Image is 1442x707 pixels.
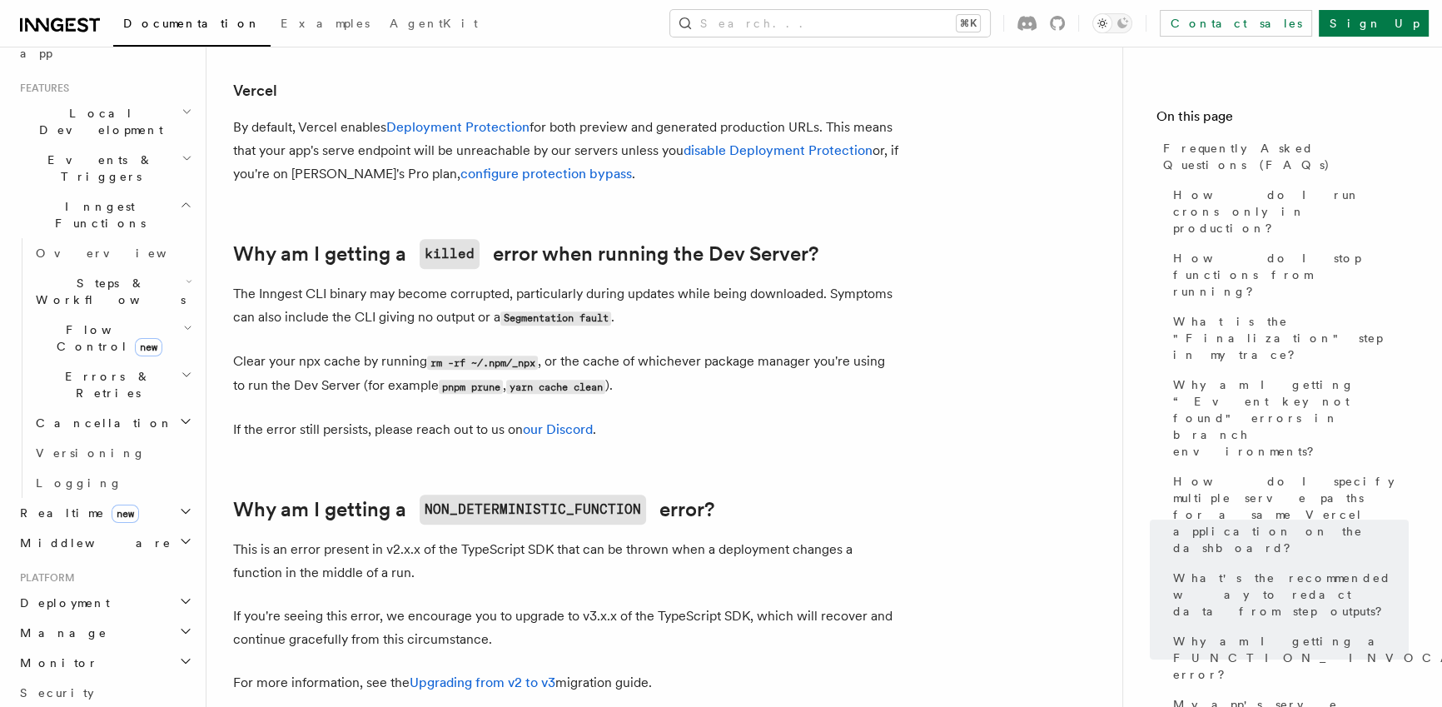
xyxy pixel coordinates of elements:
button: Search...⌘K [670,10,990,37]
p: For more information, see the migration guide. [233,671,899,695]
span: Local Development [13,105,181,138]
code: rm -rf ~/.npm/_npx [427,356,538,370]
span: Examples [281,17,370,30]
button: Flow Controlnew [29,315,196,361]
a: How do I run crons only in production? [1166,180,1409,243]
span: Overview [36,246,207,260]
span: Versioning [36,446,146,460]
span: Deployment [13,595,110,611]
kbd: ⌘K [957,15,980,32]
a: Versioning [29,438,196,468]
p: The Inngest CLI binary may become corrupted, particularly during updates while being downloaded. ... [233,282,899,330]
button: Deployment [13,588,196,618]
div: Inngest Functions [13,238,196,498]
a: Why am I getting aNON_DETERMINISTIC_FUNCTIONerror? [233,495,714,525]
a: Frequently Asked Questions (FAQs) [1156,133,1409,180]
a: our Discord [523,421,593,437]
span: Errors & Retries [29,368,181,401]
a: configure protection bypass [460,166,632,182]
span: How do I specify multiple serve paths for a same Vercel application on the dashboard? [1173,473,1409,556]
span: How do I run crons only in production? [1173,187,1409,236]
a: How do I specify multiple serve paths for a same Vercel application on the dashboard? [1166,466,1409,563]
a: AgentKit [380,5,488,45]
button: Inngest Functions [13,192,196,238]
a: How do I stop functions from running? [1166,243,1409,306]
code: pnpm prune [439,380,503,394]
span: Why am I getting “Event key not found" errors in branch environments? [1173,376,1409,460]
code: NON_DETERMINISTIC_FUNCTION [420,495,646,525]
span: What is the "Finalization" step in my trace? [1173,313,1409,363]
a: What's the recommended way to redact data from step outputs? [1166,563,1409,626]
a: disable Deployment Protection [684,142,873,158]
a: Why am I getting “Event key not found" errors in branch environments? [1166,370,1409,466]
span: Events & Triggers [13,152,181,185]
button: Local Development [13,98,196,145]
span: AgentKit [390,17,478,30]
button: Manage [13,618,196,648]
span: How do I stop functions from running? [1173,250,1409,300]
button: Realtimenew [13,498,196,528]
span: Platform [13,571,75,585]
button: Middleware [13,528,196,558]
span: Middleware [13,535,172,551]
p: By default, Vercel enables for both preview and generated production URLs. This means that your a... [233,116,899,186]
button: Errors & Retries [29,361,196,408]
span: Inngest Functions [13,198,180,232]
a: Examples [271,5,380,45]
span: new [112,505,139,523]
a: Sign Up [1319,10,1429,37]
p: Clear your npx cache by running , or the cache of whichever package manager you're using to run t... [233,350,899,398]
span: What's the recommended way to redact data from step outputs? [1173,570,1409,620]
button: Steps & Workflows [29,268,196,315]
a: Overview [29,238,196,268]
a: Vercel [233,79,277,102]
span: Features [13,82,69,95]
span: Security [20,686,94,700]
span: Documentation [123,17,261,30]
span: Flow Control [29,321,183,355]
span: Logging [36,476,122,490]
a: Why am I getting akillederror when running the Dev Server? [233,239,818,269]
button: Cancellation [29,408,196,438]
button: Toggle dark mode [1092,13,1132,33]
a: Documentation [113,5,271,47]
span: new [135,338,162,356]
span: Monitor [13,655,98,671]
code: yarn cache clean [506,380,605,394]
p: This is an error present in v2.x.x of the TypeScript SDK that can be thrown when a deployment cha... [233,538,899,585]
code: Segmentation fault [500,311,611,326]
span: Realtime [13,505,139,521]
a: Why am I getting a FUNCTION_INVOCATION_TIMEOUT error? [1166,626,1409,690]
a: Upgrading from v2 to v3 [410,675,555,690]
span: Manage [13,625,107,641]
span: Frequently Asked Questions (FAQs) [1163,140,1409,173]
a: What is the "Finalization" step in my trace? [1166,306,1409,370]
a: Logging [29,468,196,498]
span: Cancellation [29,415,173,431]
button: Events & Triggers [13,145,196,192]
p: If you're seeing this error, we encourage you to upgrade to v3.x.x of the TypeScript SDK, which w... [233,605,899,651]
p: If the error still persists, please reach out to us on . [233,418,899,441]
code: killed [420,239,480,269]
a: Deployment Protection [386,119,530,135]
h4: On this page [1156,107,1409,133]
span: Steps & Workflows [29,275,186,308]
button: Monitor [13,648,196,678]
a: Contact sales [1160,10,1312,37]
